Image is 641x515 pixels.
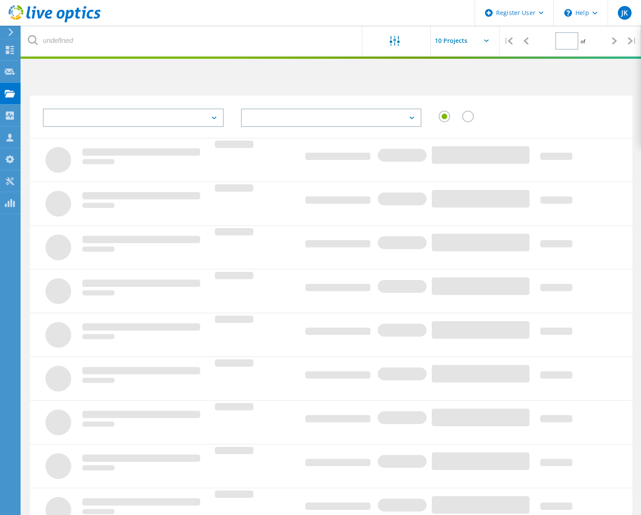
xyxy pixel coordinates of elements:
span: JK [621,9,628,16]
input: undefined [21,26,363,56]
div: | [500,26,517,56]
div: | [623,26,641,56]
a: Live Optics Dashboard [9,18,101,24]
span: of [581,38,585,45]
svg: \n [564,9,572,17]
